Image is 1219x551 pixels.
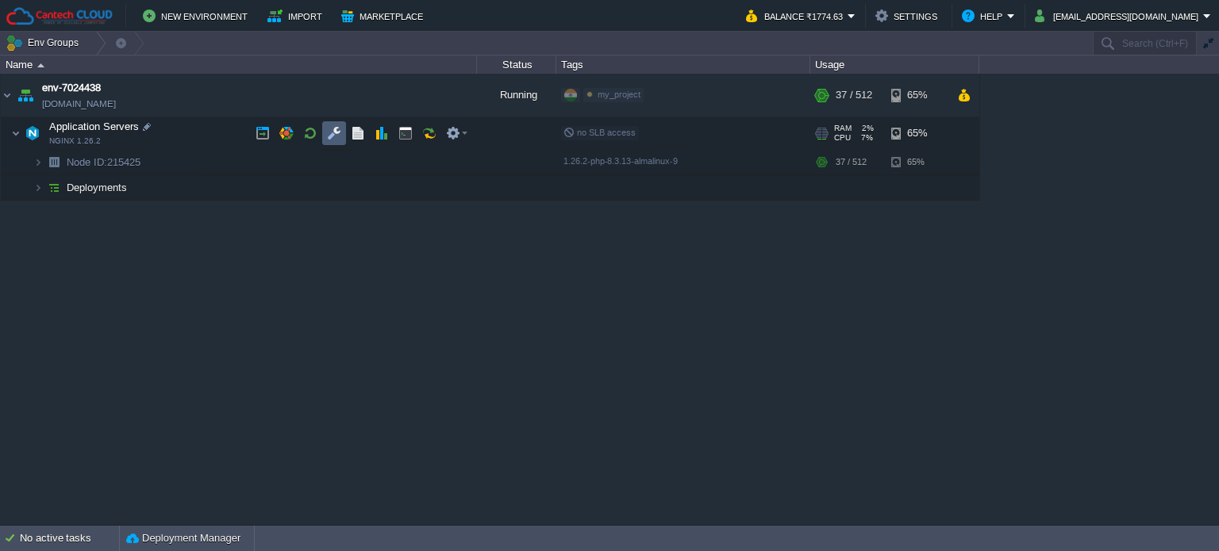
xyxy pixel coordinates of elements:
img: AMDAwAAAACH5BAEAAAAALAAAAAABAAEAAAICRAEAOw== [43,150,65,174]
div: 65% [891,74,943,117]
img: AMDAwAAAACH5BAEAAAAALAAAAAABAAEAAAICRAEAOw== [37,63,44,67]
span: 1.26.2-php-8.3.13-almalinux-9 [563,156,678,166]
span: 7% [857,133,873,143]
span: Node ID: [67,156,107,168]
a: Node ID:215425 [65,155,143,169]
a: env-7024438 [42,80,101,96]
span: 2% [858,124,874,133]
div: Running [477,74,556,117]
a: Application ServersNGINX 1.26.2 [48,121,141,132]
span: CPU [834,133,851,143]
button: New Environment [143,6,252,25]
button: Import [267,6,327,25]
div: 65% [891,117,943,149]
button: Help [962,6,1007,25]
div: Tags [557,55,809,74]
img: AMDAwAAAACH5BAEAAAAALAAAAAABAAEAAAICRAEAOw== [14,74,37,117]
div: Name [2,55,476,74]
button: Marketplace [341,6,428,25]
img: AMDAwAAAACH5BAEAAAAALAAAAAABAAEAAAICRAEAOw== [11,117,21,149]
div: 37 / 512 [836,74,872,117]
a: Deployments [65,181,129,194]
span: no SLB access [563,128,636,137]
img: AMDAwAAAACH5BAEAAAAALAAAAAABAAEAAAICRAEAOw== [33,150,43,174]
button: [EMAIL_ADDRESS][DOMAIN_NAME] [1035,6,1203,25]
span: NGINX 1.26.2 [49,136,101,146]
div: 65% [891,150,943,174]
a: [DOMAIN_NAME] [42,96,116,112]
div: No active tasks [20,526,119,551]
button: Deployment Manager [126,530,240,546]
img: AMDAwAAAACH5BAEAAAAALAAAAAABAAEAAAICRAEAOw== [21,117,44,149]
img: AMDAwAAAACH5BAEAAAAALAAAAAABAAEAAAICRAEAOw== [43,175,65,200]
img: AMDAwAAAACH5BAEAAAAALAAAAAABAAEAAAICRAEAOw== [1,74,13,117]
span: 215425 [65,155,143,169]
button: Env Groups [6,32,84,54]
img: Cantech Cloud [6,6,113,26]
div: Usage [811,55,979,74]
span: my_project [598,90,640,99]
div: Status [478,55,556,74]
span: Application Servers [48,120,141,133]
button: Balance ₹1774.63 [746,6,848,25]
button: Settings [875,6,942,25]
span: RAM [834,124,852,133]
img: AMDAwAAAACH5BAEAAAAALAAAAAABAAEAAAICRAEAOw== [33,175,43,200]
div: 37 / 512 [836,150,867,174]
